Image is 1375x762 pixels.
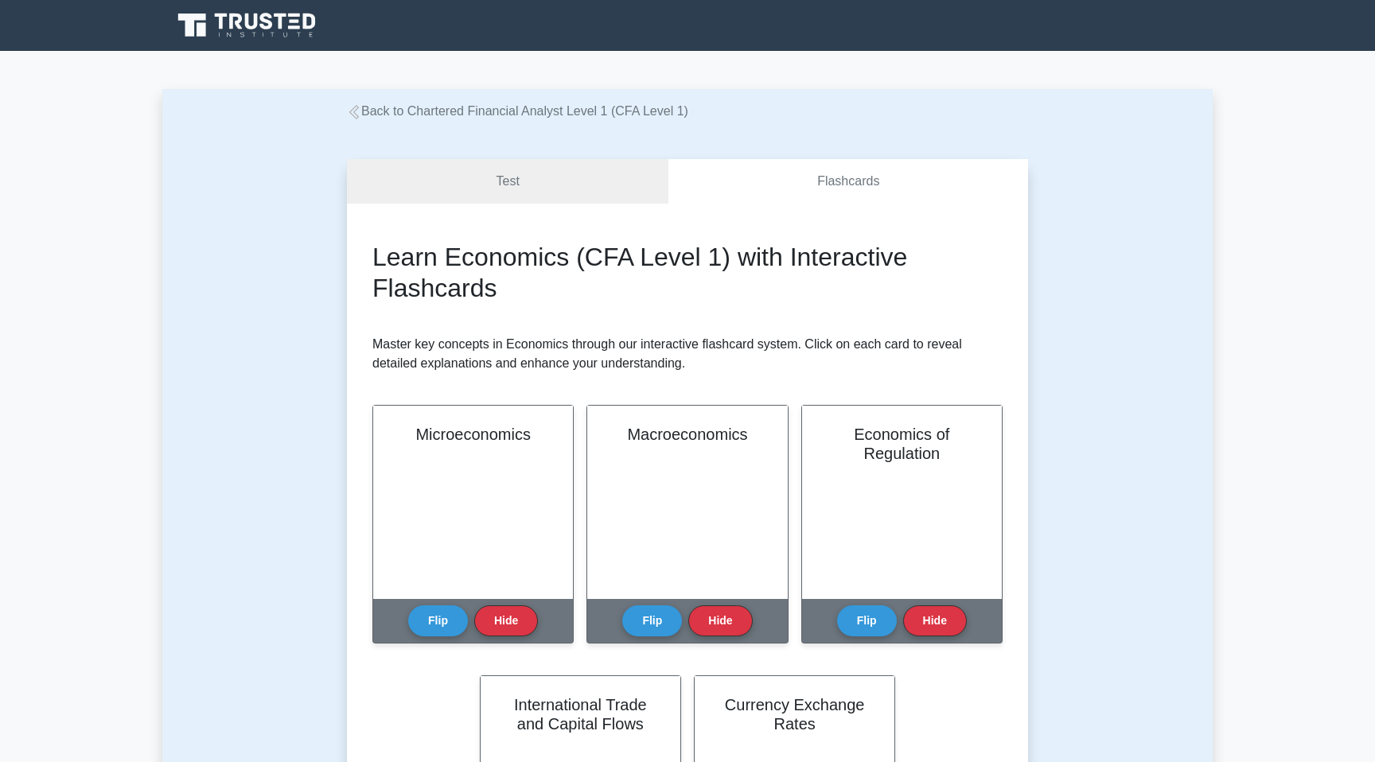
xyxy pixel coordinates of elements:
h2: Macroeconomics [606,425,768,444]
h2: Learn Economics (CFA Level 1) with Interactive Flashcards [372,242,1003,303]
button: Flip [622,605,682,636]
h2: Economics of Regulation [821,425,983,463]
button: Flip [408,605,468,636]
a: Flashcards [668,159,1028,204]
button: Hide [688,605,752,636]
h2: Currency Exchange Rates [714,695,875,733]
button: Hide [903,605,967,636]
a: Back to Chartered Financial Analyst Level 1 (CFA Level 1) [347,104,688,118]
button: Flip [837,605,897,636]
p: Master key concepts in Economics through our interactive flashcard system. Click on each card to ... [372,335,1003,373]
h2: Microeconomics [392,425,554,444]
button: Hide [474,605,538,636]
h2: International Trade and Capital Flows [500,695,661,733]
a: Test [347,159,668,204]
